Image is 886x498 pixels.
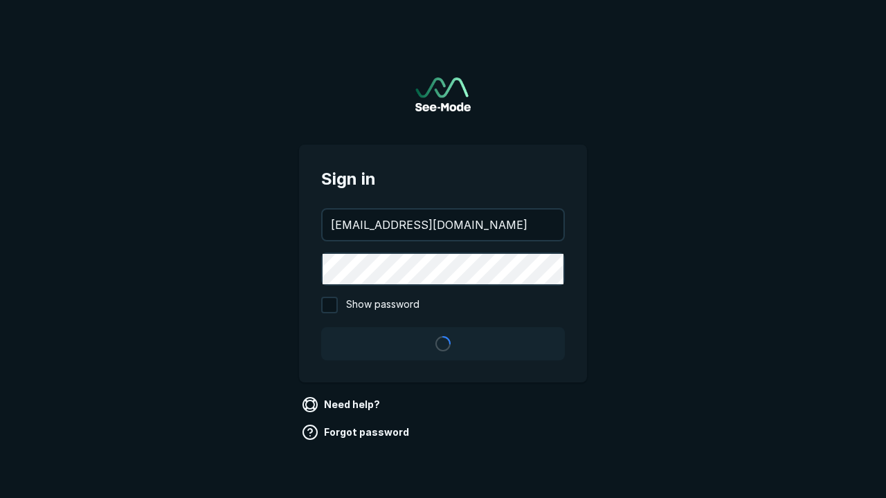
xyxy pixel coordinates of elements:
input: your@email.com [323,210,563,240]
a: Need help? [299,394,386,416]
img: See-Mode Logo [415,77,471,111]
a: Forgot password [299,421,415,443]
a: Go to sign in [415,77,471,111]
span: Sign in [321,167,565,192]
span: Show password [346,297,419,313]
